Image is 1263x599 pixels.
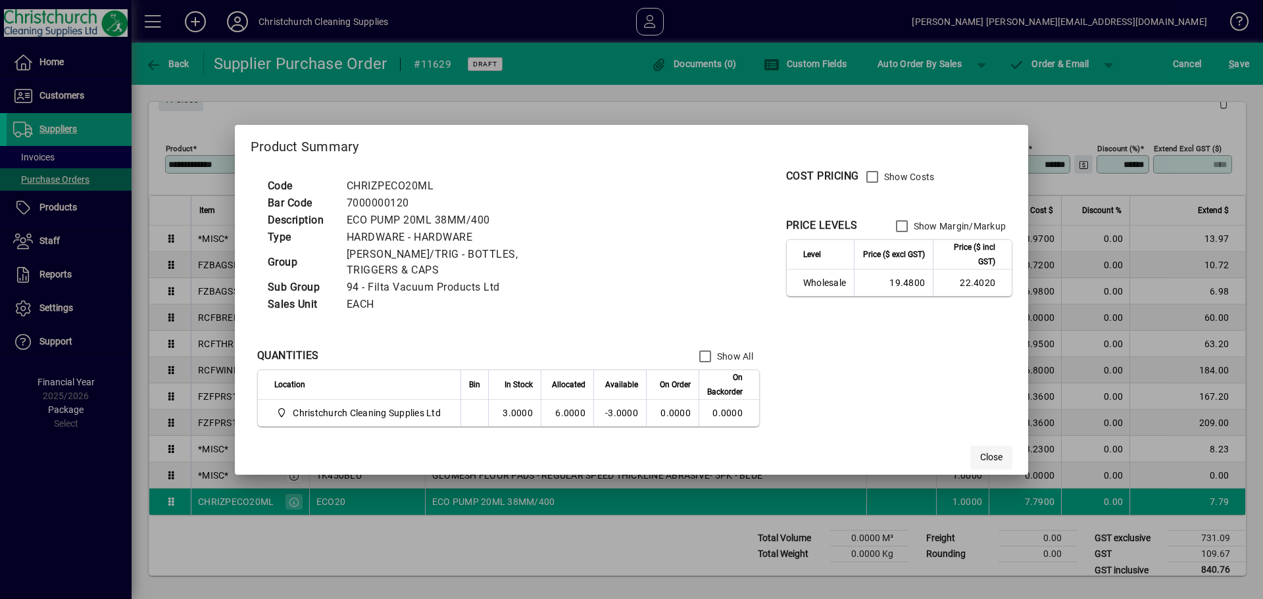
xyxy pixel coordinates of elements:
[340,279,580,296] td: 94 - Filta Vacuum Products Ltd
[261,229,340,246] td: Type
[970,446,1012,469] button: Close
[881,170,935,183] label: Show Costs
[340,229,580,246] td: HARDWARE - HARDWARE
[469,377,480,392] span: Bin
[488,400,541,426] td: 3.0000
[505,377,533,392] span: In Stock
[261,195,340,212] td: Bar Code
[854,270,933,296] td: 19.4800
[803,247,821,262] span: Level
[552,377,585,392] span: Allocated
[786,168,859,184] div: COST PRICING
[340,178,580,195] td: CHRIZPECO20ML
[541,400,593,426] td: 6.0000
[261,246,340,279] td: Group
[593,400,646,426] td: -3.0000
[261,178,340,195] td: Code
[340,246,580,279] td: [PERSON_NAME]/TRIG - BOTTLES, TRIGGERS & CAPS
[605,377,638,392] span: Available
[911,220,1006,233] label: Show Margin/Markup
[261,212,340,229] td: Description
[261,296,340,313] td: Sales Unit
[274,377,305,392] span: Location
[293,406,441,419] span: Christchurch Cleaning Supplies Ltd
[863,247,925,262] span: Price ($ excl GST)
[257,348,319,364] div: QUANTITIES
[699,400,759,426] td: 0.0000
[274,405,446,421] span: Christchurch Cleaning Supplies Ltd
[660,408,691,418] span: 0.0000
[941,240,995,269] span: Price ($ incl GST)
[803,276,846,289] span: Wholesale
[714,350,753,363] label: Show All
[980,450,1003,464] span: Close
[933,270,1012,296] td: 22.4020
[786,218,858,233] div: PRICE LEVELS
[261,279,340,296] td: Sub Group
[235,125,1028,163] h2: Product Summary
[340,212,580,229] td: ECO PUMP 20ML 38MM/400
[340,195,580,212] td: 7000000120
[660,377,691,392] span: On Order
[340,296,580,313] td: EACH
[707,370,743,399] span: On Backorder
